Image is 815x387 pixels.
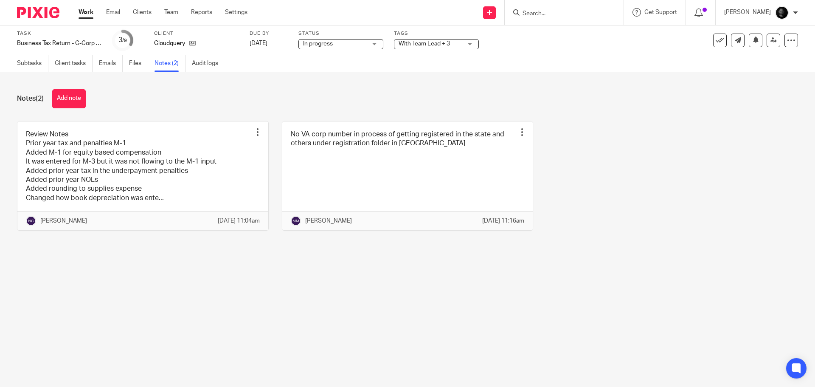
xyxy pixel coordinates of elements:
a: Client tasks [55,55,93,72]
a: Clients [133,8,152,17]
label: Task [17,30,102,37]
a: Work [79,8,93,17]
span: [DATE] [250,40,267,46]
p: [DATE] 11:04am [218,217,260,225]
span: With Team Lead + 3 [399,41,450,47]
button: Add note [52,89,86,108]
p: [PERSON_NAME] [724,8,771,17]
p: [DATE] 11:16am [482,217,524,225]
span: Get Support [644,9,677,15]
small: /9 [122,38,127,43]
a: Settings [225,8,247,17]
img: svg%3E [291,216,301,226]
label: Due by [250,30,288,37]
a: Audit logs [192,55,225,72]
h1: Notes [17,94,44,103]
a: Emails [99,55,123,72]
label: Client [154,30,239,37]
div: 3 [118,35,127,45]
a: Notes (2) [155,55,185,72]
img: svg%3E [26,216,36,226]
label: Status [298,30,383,37]
p: [PERSON_NAME] [305,217,352,225]
input: Search [522,10,598,18]
label: Tags [394,30,479,37]
a: Subtasks [17,55,48,72]
a: Email [106,8,120,17]
span: In progress [303,41,333,47]
span: (2) [36,95,44,102]
div: Business Tax Return - C-Corp - On Extension [17,39,102,48]
a: Reports [191,8,212,17]
p: Cloudquery [154,39,185,48]
a: Files [129,55,148,72]
a: Team [164,8,178,17]
img: Chris.jpg [775,6,789,20]
img: Pixie [17,7,59,18]
p: [PERSON_NAME] [40,217,87,225]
